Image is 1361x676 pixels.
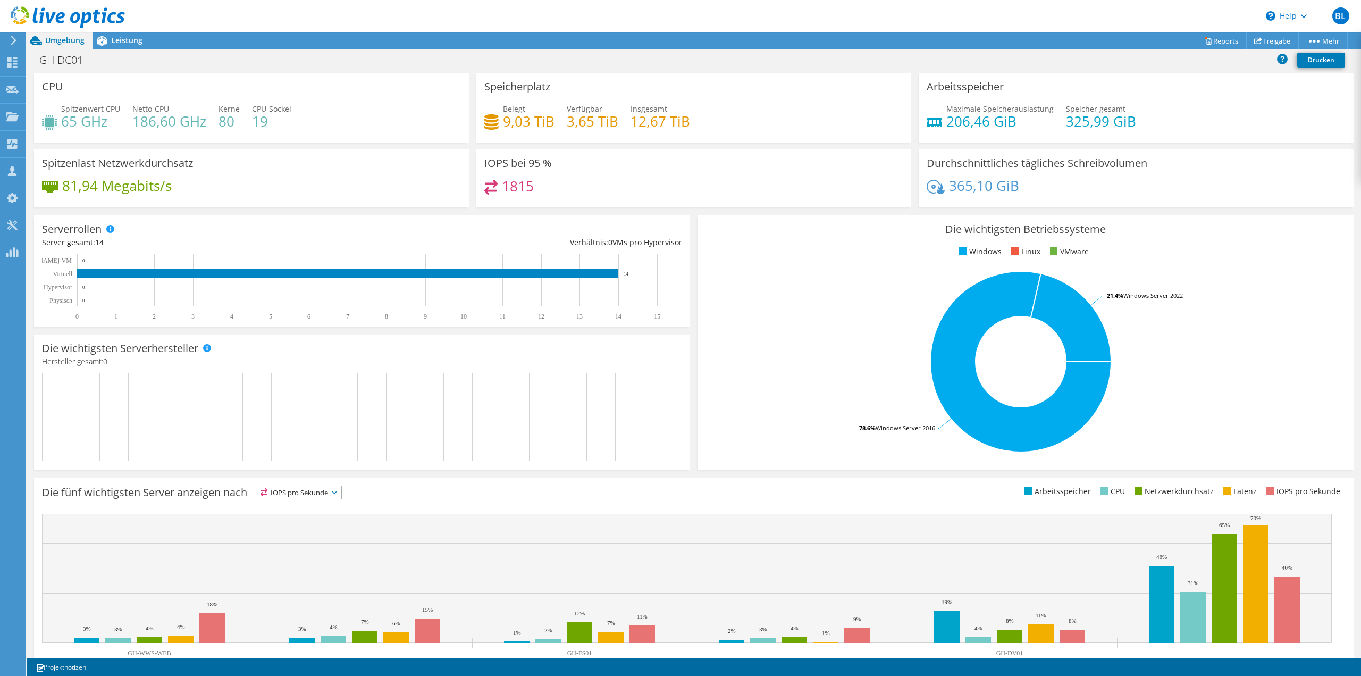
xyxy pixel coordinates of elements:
[608,237,612,247] span: 0
[29,661,94,674] a: Projektnotizen
[791,625,799,631] text: 4%
[1107,291,1123,299] tspan: 21.4%
[574,610,585,616] text: 12%
[946,104,1054,114] span: Maximale Speicherauslastung
[484,81,550,93] h3: Speicherplatz
[1022,486,1091,497] li: Arbeitsspeicher
[385,313,388,320] text: 8
[269,313,272,320] text: 5
[62,180,172,191] h4: 81,94 Megabits/s
[607,620,615,626] text: 7%
[42,81,63,93] h3: CPU
[95,237,104,247] span: 14
[624,271,629,277] text: 14
[631,104,667,114] span: Insgesamt
[361,619,369,625] text: 7%
[1123,291,1183,299] tspan: Windows Server 2022
[974,625,982,631] text: 4%
[1250,515,1261,521] text: 70%
[82,258,85,263] text: 0
[853,616,861,622] text: 9%
[153,313,156,320] text: 2
[330,624,338,630] text: 4%
[392,620,400,627] text: 6%
[460,313,467,320] text: 10
[362,237,682,248] div: Verhältnis: VMs pro Hypervisor
[1098,486,1125,497] li: CPU
[615,313,621,320] text: 14
[859,424,876,432] tspan: 78.6%
[503,104,525,114] span: Belegt
[484,157,552,169] h3: IOPS bei 95 %
[83,625,91,632] text: 3%
[1297,53,1345,68] a: Drucken
[132,115,206,127] h4: 186,60 GHz
[576,313,583,320] text: 13
[942,599,952,605] text: 19%
[207,601,217,607] text: 18%
[1132,486,1214,497] li: Netzwerkdurchsatz
[946,115,1054,127] h4: 206,46 GiB
[631,115,690,127] h4: 12,67 TiB
[949,180,1019,191] h4: 365,10 GiB
[1006,617,1014,624] text: 8%
[927,81,1004,93] h3: Arbeitsspeicher
[1264,486,1340,497] li: IOPS pro Sekunde
[424,313,427,320] text: 9
[1156,554,1167,560] text: 46%
[42,356,682,368] h4: Hersteller gesamt:
[42,223,102,235] h3: Serverrollen
[1298,32,1348,49] a: Mehr
[705,223,1346,235] h3: Die wichtigsten Betriebssysteme
[499,313,506,320] text: 11
[45,35,85,45] span: Umgebung
[567,104,602,114] span: Verfügbar
[61,104,120,114] span: Spitzenwert CPU
[128,649,171,657] text: GH-WWS-WEB
[513,629,521,636] text: 1%
[82,298,85,303] text: 0
[1066,115,1136,127] h4: 325,99 GiB
[728,628,736,634] text: 2%
[1066,104,1125,114] span: Speicher gesamt
[191,313,195,320] text: 3
[252,115,291,127] h4: 19
[61,115,120,127] h4: 65 GHz
[75,313,79,320] text: 0
[219,115,240,127] h4: 80
[422,606,433,613] text: 15%
[996,649,1023,657] text: GH-DV01
[44,283,72,291] text: Hypervisor
[1009,246,1040,257] li: Linux
[111,35,142,45] span: Leistung
[177,623,185,630] text: 4%
[1246,32,1299,49] a: Freigabe
[219,104,240,114] span: Kerne
[307,313,310,320] text: 6
[114,313,117,320] text: 1
[114,626,122,632] text: 3%
[1282,564,1292,571] text: 40%
[35,54,99,66] h1: GH-DC01
[1221,486,1257,497] li: Latenz
[103,356,107,366] span: 0
[82,285,85,290] text: 0
[822,630,830,636] text: 1%
[49,297,72,304] text: Physisch
[567,649,592,657] text: GH-FS01
[257,486,341,499] span: IOPS pro Sekunde
[146,625,154,631] text: 4%
[1047,246,1089,257] li: VMware
[538,313,544,320] text: 12
[876,424,935,432] tspan: Windows Server 2016
[346,313,349,320] text: 7
[503,115,555,127] h4: 9,03 TiB
[1069,617,1077,624] text: 8%
[1266,11,1275,21] svg: \n
[759,626,767,632] text: 3%
[298,625,306,632] text: 3%
[1036,612,1046,619] text: 11%
[956,246,1002,257] li: Windows
[927,157,1147,169] h3: Durchschnittliches tägliches Schreibvolumen
[42,237,362,248] div: Server gesamt:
